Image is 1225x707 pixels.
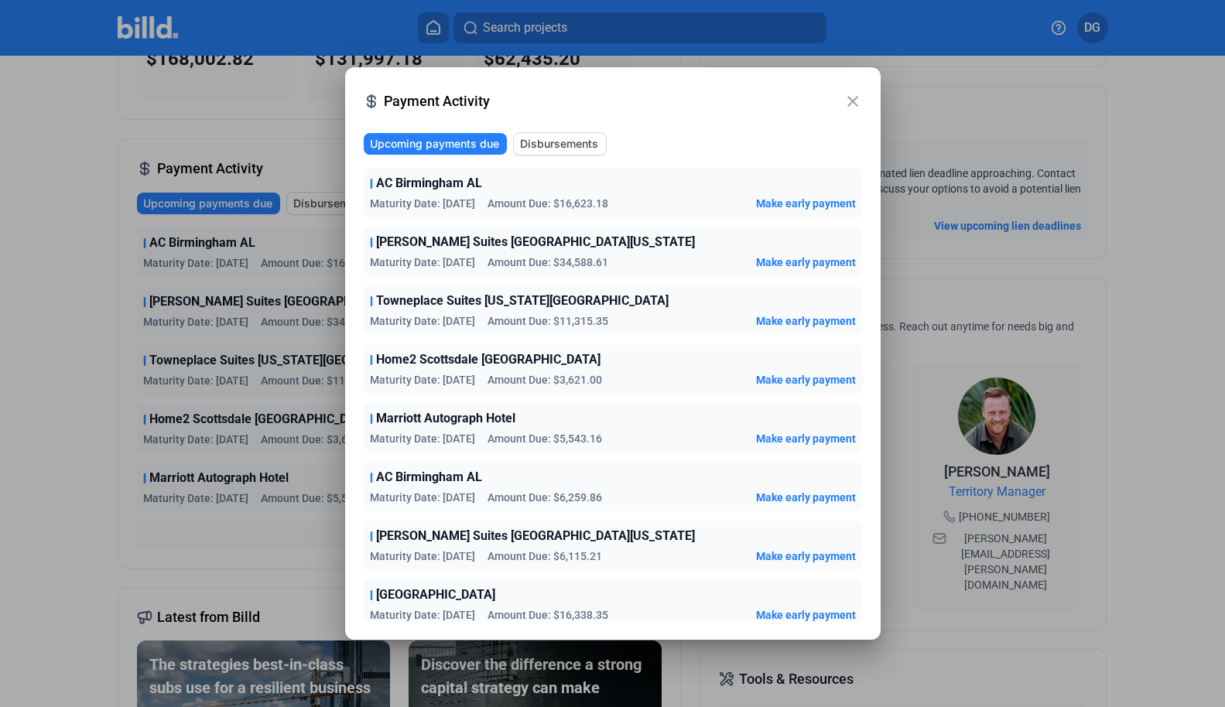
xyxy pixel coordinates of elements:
button: Make early payment [756,196,856,211]
span: Amount Due: $6,259.86 [488,490,602,505]
button: Make early payment [756,431,856,446]
span: Amount Due: $16,623.18 [488,196,608,211]
span: Maturity Date: [DATE] [370,196,475,211]
span: Amount Due: $6,115.21 [488,548,602,564]
span: [PERSON_NAME] Suites [GEOGRAPHIC_DATA][US_STATE] [376,233,695,251]
span: Maturity Date: [DATE] [370,372,475,388]
span: Amount Due: $5,543.16 [488,431,602,446]
span: Home2 Scottsdale [GEOGRAPHIC_DATA] [376,350,601,369]
span: Maturity Date: [DATE] [370,490,475,505]
span: Disbursements [520,136,598,152]
button: Make early payment [756,254,856,270]
span: [PERSON_NAME] Suites [GEOGRAPHIC_DATA][US_STATE] [376,527,695,545]
span: Maturity Date: [DATE] [370,548,475,564]
span: Upcoming payments due [370,136,499,152]
span: AC Birmingham AL [376,174,482,193]
span: Amount Due: $11,315.35 [488,313,608,329]
span: Maturity Date: [DATE] [370,607,475,623]
span: Amount Due: $3,621.00 [488,372,602,388]
button: Disbursements [513,132,607,155]
span: Marriott Autograph Hotel [376,409,515,428]
button: Make early payment [756,313,856,329]
span: Maturity Date: [DATE] [370,313,475,329]
button: Upcoming payments due [364,133,507,155]
span: Payment Activity [384,91,843,112]
span: Amount Due: $16,338.35 [488,607,608,623]
span: [GEOGRAPHIC_DATA] [376,586,495,604]
span: Maturity Date: [DATE] [370,254,475,270]
mat-icon: close [843,92,862,111]
span: AC Birmingham AL [376,468,482,487]
span: Maturity Date: [DATE] [370,431,475,446]
button: Make early payment [756,607,856,623]
span: Amount Due: $34,588.61 [488,254,608,270]
button: Make early payment [756,548,856,564]
button: Make early payment [756,490,856,505]
button: Make early payment [756,372,856,388]
span: Towneplace Suites [US_STATE][GEOGRAPHIC_DATA] [376,292,669,310]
